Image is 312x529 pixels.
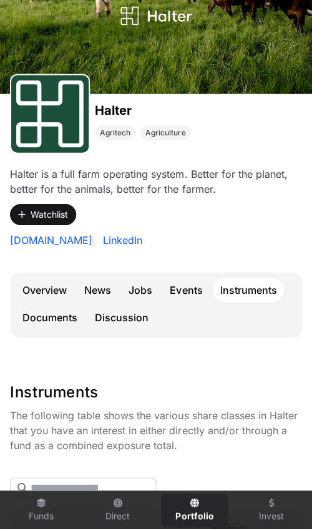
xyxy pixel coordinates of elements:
[77,277,119,302] a: News
[16,80,84,147] img: Halter-Favicon.svg
[162,277,210,302] a: Events
[84,493,151,527] a: Direct
[95,101,190,119] h1: Halter
[15,304,85,329] a: Documents
[10,203,76,225] button: Watchlist
[87,304,156,332] a: Discussion
[15,277,74,302] a: Overview
[15,277,297,332] nav: Tabs
[121,277,160,302] a: Jobs
[10,407,302,452] p: The following table shows the various share classes in Halter that you have an interest in either...
[161,493,228,527] a: Portfolio
[238,493,305,527] a: Invest
[10,382,302,402] h1: Instruments
[7,493,74,527] a: Funds
[98,232,142,247] a: LinkedIn
[10,166,302,196] p: Halter is a full farm operating system. Better for the planet, better for the animals, better for...
[145,127,185,137] span: Agriculture
[10,232,93,247] a: [DOMAIN_NAME]
[212,277,284,302] a: Instruments
[100,127,130,137] span: Agritech
[250,469,312,529] iframe: Chat Widget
